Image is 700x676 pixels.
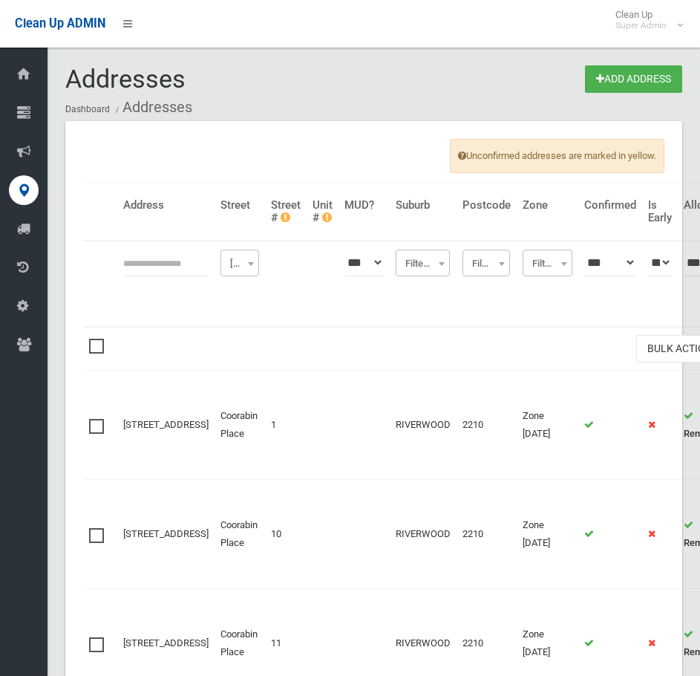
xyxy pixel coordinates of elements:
[390,371,457,480] td: RIVERWOOD
[224,253,255,274] span: Filter Street
[65,104,110,114] a: Dashboard
[584,199,636,212] h4: Confirmed
[15,16,105,30] span: Clean Up ADMIN
[344,199,384,212] h4: MUD?
[399,253,446,274] span: Filter Suburb
[523,199,572,212] h4: Zone
[462,199,511,212] h4: Postcode
[457,480,517,589] td: 2210
[517,480,578,589] td: Zone [DATE]
[462,250,510,276] span: Filter Postcode
[517,371,578,480] td: Zone [DATE]
[65,64,186,94] span: Addresses
[313,199,333,224] h4: Unit #
[648,199,672,224] h4: Is Early
[123,528,209,539] a: [STREET_ADDRESS]
[615,20,667,31] small: Super Admin
[220,199,259,212] h4: Street
[396,199,451,212] h4: Suburb
[123,637,209,649] a: [STREET_ADDRESS]
[220,250,259,276] span: Filter Street
[215,480,265,589] td: Coorabin Place
[390,480,457,589] td: RIVERWOOD
[123,199,209,212] h4: Address
[265,371,307,480] td: 1
[265,480,307,589] td: 10
[271,199,301,224] h4: Street #
[112,94,192,121] li: Addresses
[585,65,682,93] a: Add Address
[523,250,572,276] span: Filter Zone
[457,371,517,480] td: 2210
[450,139,664,173] span: Unconfirmed addresses are marked in yellow.
[396,250,450,276] span: Filter Suburb
[215,371,265,480] td: Coorabin Place
[608,9,681,31] span: Clean Up
[466,253,506,274] span: Filter Postcode
[526,253,569,274] span: Filter Zone
[123,419,209,430] a: [STREET_ADDRESS]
